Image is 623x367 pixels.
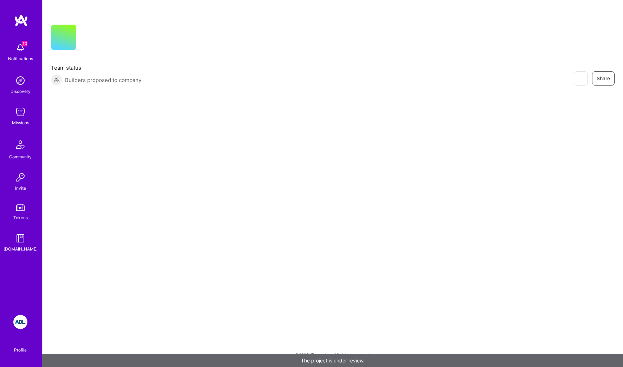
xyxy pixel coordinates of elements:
img: bell [13,41,27,55]
div: Community [9,153,32,160]
img: guide book [13,231,27,245]
i: icon CompanyGray [85,36,90,42]
div: Invite [15,184,26,192]
img: Community [12,136,29,153]
img: logo [14,14,28,27]
div: Tokens [13,214,28,221]
img: ADL: Technology Modernization Sprint 1 [13,315,27,329]
img: tokens [16,204,25,211]
img: teamwork [13,105,27,119]
div: Missions [12,119,29,126]
span: 10 [22,41,27,46]
img: discovery [13,74,27,88]
a: Profile [12,339,29,353]
span: Share [597,75,610,82]
img: Invite [13,170,27,184]
img: Builders proposed to company [51,74,62,86]
div: Profile [14,346,27,353]
button: Share [592,71,615,86]
span: Team status [51,64,141,71]
div: The project is under review. [42,354,623,367]
span: Builders proposed to company [65,76,141,84]
div: Discovery [11,88,31,95]
i: icon EyeClosed [578,76,583,81]
div: Notifications [8,55,33,62]
a: ADL: Technology Modernization Sprint 1 [12,315,29,329]
div: [DOMAIN_NAME] [4,245,38,253]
